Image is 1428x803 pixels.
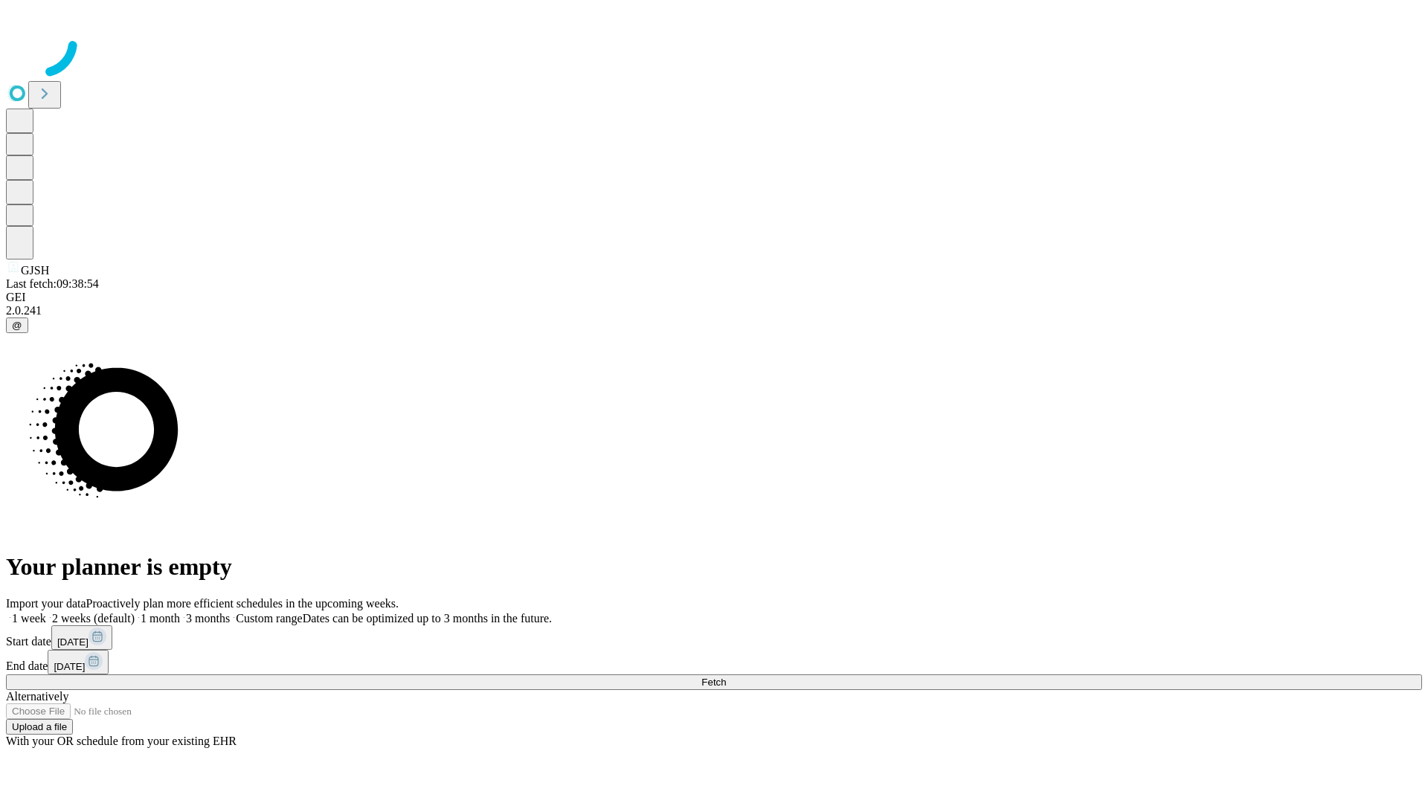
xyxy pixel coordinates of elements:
[141,612,180,625] span: 1 month
[6,553,1422,581] h1: Your planner is empty
[6,625,1422,650] div: Start date
[52,612,135,625] span: 2 weeks (default)
[6,291,1422,304] div: GEI
[6,650,1422,674] div: End date
[236,612,302,625] span: Custom range
[6,735,237,747] span: With your OR schedule from your existing EHR
[186,612,230,625] span: 3 months
[48,650,109,674] button: [DATE]
[6,690,68,703] span: Alternatively
[6,674,1422,690] button: Fetch
[86,597,399,610] span: Proactively plan more efficient schedules in the upcoming weeks.
[21,264,49,277] span: GJSH
[51,625,112,650] button: [DATE]
[6,597,86,610] span: Import your data
[303,612,552,625] span: Dates can be optimized up to 3 months in the future.
[57,636,89,648] span: [DATE]
[12,320,22,331] span: @
[6,719,73,735] button: Upload a file
[6,304,1422,317] div: 2.0.241
[54,661,85,672] span: [DATE]
[12,612,46,625] span: 1 week
[6,317,28,333] button: @
[701,677,726,688] span: Fetch
[6,277,99,290] span: Last fetch: 09:38:54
